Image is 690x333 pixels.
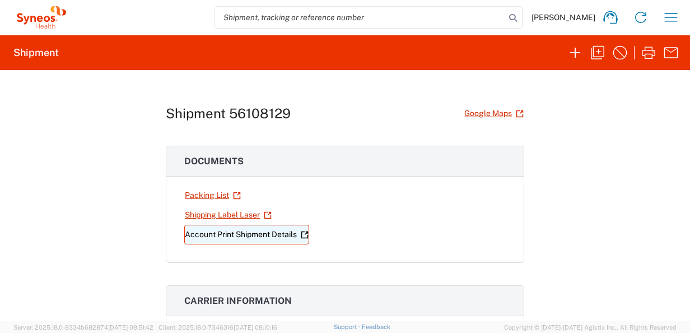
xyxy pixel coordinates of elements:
span: [PERSON_NAME] [532,12,595,22]
span: Client: 2025.18.0-7346316 [158,324,277,331]
a: Feedback [362,323,390,330]
h1: Shipment 56108129 [166,105,291,122]
span: Copyright © [DATE]-[DATE] Agistix Inc., All Rights Reserved [504,322,677,332]
span: Server: 2025.18.0-9334b682874 [13,324,153,331]
h2: Shipment [13,46,59,59]
input: Shipment, tracking or reference number [215,7,505,28]
a: Support [334,323,362,330]
a: Packing List [184,186,241,205]
span: Carrier information [184,295,292,306]
span: [DATE] 08:10:16 [234,324,277,331]
span: Documents [184,156,244,166]
a: Google Maps [464,104,524,123]
a: Account Print Shipment Details [184,225,309,244]
span: [DATE] 09:51:42 [108,324,153,331]
a: Shipping Label Laser [184,205,272,225]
